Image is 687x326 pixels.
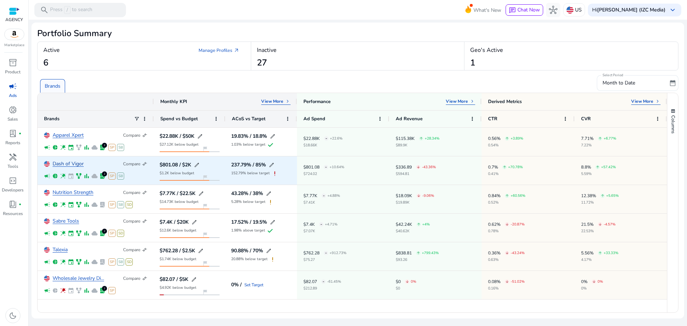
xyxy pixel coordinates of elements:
[198,191,204,196] span: edit
[160,229,196,232] p: $12.6K below budget
[108,172,116,180] span: SP
[303,279,317,284] p: $82.07
[9,129,17,138] span: lab_profile
[303,258,346,262] p: $75.27
[52,201,58,208] span: pie_chart
[488,116,497,122] span: CTR
[197,133,203,139] span: edit
[505,280,509,283] span: arrow_downward
[270,133,276,139] span: edit
[91,173,98,179] span: cloud
[470,47,503,54] h4: Geo's Active
[9,200,17,209] span: book_4
[396,201,434,204] p: $19.89K
[52,287,58,294] span: pie_chart
[596,165,599,169] span: arrow_upward
[322,274,325,289] span: -
[303,251,320,255] p: $762.28
[83,287,90,294] span: bar_chart
[488,222,501,227] p: 0.62%
[604,137,616,140] p: +6.77%
[43,47,60,54] h4: Active
[303,222,315,227] p: $7.4K
[123,190,140,195] p: Compare
[244,283,263,287] a: Set Target
[52,230,58,237] span: pie_chart
[303,194,317,198] p: $7.77K
[266,248,272,254] span: edit
[91,201,98,208] span: cloud
[505,223,509,226] span: arrow_downward
[546,3,560,17] button: hub
[325,160,327,174] span: -
[108,201,116,208] span: SP
[9,58,17,67] span: inventory_2
[511,137,523,140] p: +3.89%
[40,6,49,14] span: search
[303,136,320,141] p: $22.88K
[488,287,525,290] p: 0.16%
[631,98,653,104] p: View More
[581,116,591,122] span: CVR
[581,279,588,284] p: 0%
[75,201,82,208] span: family_history
[160,200,199,204] p: $14.73K below budget
[117,172,124,180] span: SB
[9,82,17,91] span: campaign
[581,194,596,198] p: 12.38%
[117,201,124,208] span: SB
[396,136,415,141] p: $115.38K
[581,229,615,233] p: 22.53%
[488,229,525,233] p: 0.78%
[68,287,74,294] span: event
[511,194,525,198] p: +60.56%
[269,256,276,263] span: exclamation
[19,203,21,206] span: fiber_manual_record
[604,223,615,226] p: -4.57%
[83,230,90,237] span: bar_chart
[488,136,501,141] p: 0.56%
[505,137,509,140] span: arrow_upward
[53,161,84,167] a: Dash of Vigor
[303,98,331,105] div: Performance
[417,194,420,198] span: arrow_downward
[52,259,58,265] span: pie_chart
[422,165,436,169] p: -43.36%
[2,187,24,193] p: Developers
[126,201,133,208] span: SD
[488,279,501,284] p: 0.08%
[257,58,267,68] h2: 27
[45,82,60,90] p: Brands
[446,98,468,104] p: View More
[68,201,74,208] span: event
[269,162,274,168] span: edit
[488,165,498,169] p: 0.7%
[44,247,50,253] img: us.svg
[488,172,523,176] p: 0.41%
[202,203,208,209] span: flag_2
[5,140,20,146] p: Reports
[488,201,525,204] p: 0.52%
[108,230,116,237] span: SP
[231,220,267,225] h5: 17.52% / 19.5%
[488,251,501,255] p: 0.36%
[396,116,423,122] span: Ad Revenue
[60,259,66,265] span: wand_stars
[601,194,604,198] span: arrow_upward
[75,144,82,151] span: family_history
[102,171,107,176] div: 2
[44,116,59,122] span: Brands
[142,218,147,224] span: compare_arrows
[202,289,208,295] span: flag_2
[44,230,50,237] span: campaign
[232,116,265,122] span: ACoS vs Target
[396,279,401,284] p: $0
[303,143,342,147] p: $18.66K
[160,162,191,167] h5: $801.08 / $2K
[231,257,268,261] p: 20.88% below target
[327,280,341,283] p: -61.45%
[231,171,270,175] p: 152.79% below target
[330,251,346,255] p: +912.73%
[43,58,48,68] h2: 6
[417,223,420,226] span: arrow_upward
